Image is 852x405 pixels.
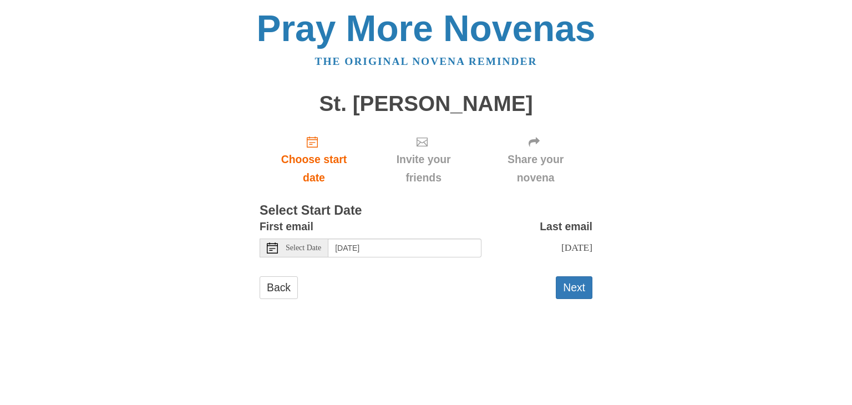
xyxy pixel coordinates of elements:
[556,276,592,299] button: Next
[479,126,592,193] div: Click "Next" to confirm your start date first.
[260,276,298,299] a: Back
[260,204,592,218] h3: Select Start Date
[260,92,592,116] h1: St. [PERSON_NAME]
[257,8,596,49] a: Pray More Novenas
[260,126,368,193] a: Choose start date
[561,242,592,253] span: [DATE]
[271,150,357,187] span: Choose start date
[540,217,592,236] label: Last email
[368,126,479,193] div: Click "Next" to confirm your start date first.
[260,217,313,236] label: First email
[315,55,537,67] a: The original novena reminder
[379,150,468,187] span: Invite your friends
[490,150,581,187] span: Share your novena
[286,244,321,252] span: Select Date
